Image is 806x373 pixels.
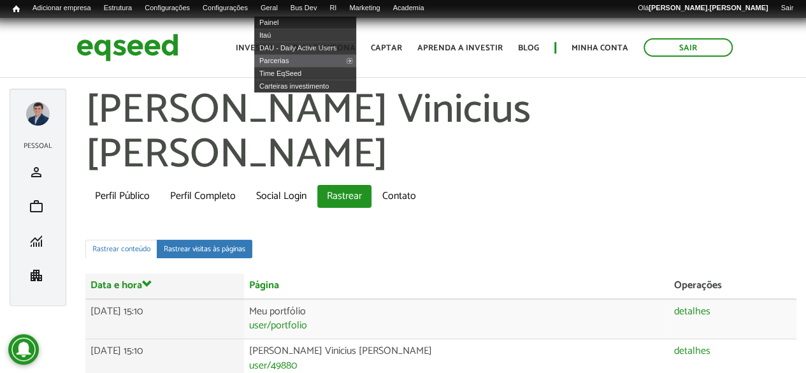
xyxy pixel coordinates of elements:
h1: [PERSON_NAME] Vinicius [PERSON_NAME] [85,89,796,179]
a: Geral [254,3,284,13]
span: Início [13,4,20,13]
span: person [29,165,44,180]
a: Olá[PERSON_NAME].[PERSON_NAME] [631,3,774,13]
a: detalhes [674,346,710,356]
a: person [20,165,56,180]
li: Meu perfil [17,155,59,189]
span: monitoring [29,233,44,249]
h2: Pessoal [17,142,59,150]
a: Adicionar empresa [26,3,97,13]
a: Contato [373,185,426,208]
a: work [20,199,56,214]
a: Rastrear [317,185,371,208]
a: Academia [386,3,430,13]
a: Sair [774,3,800,13]
td: Meu portfólio [244,299,669,339]
a: Perfil Público [85,185,159,208]
li: Minha empresa [17,258,59,293]
a: Painel [254,16,356,29]
a: Captar [371,44,402,52]
a: apartment [20,268,56,283]
strong: [PERSON_NAME].[PERSON_NAME] [649,4,768,11]
a: Rastrear conteúdo [85,240,157,258]
a: Investir [236,44,273,52]
a: Página [249,281,279,291]
a: Aprenda a investir [417,44,503,52]
a: Perfil Completo [161,185,245,208]
th: Operações [669,274,796,299]
a: Marketing [343,3,386,13]
li: Meu portfólio [17,189,59,224]
img: EqSeed [76,31,178,64]
a: monitoring [20,233,56,249]
a: Início [6,3,26,15]
a: Rastrear visitas às páginas [157,240,252,258]
a: user/portfolio [249,321,307,331]
a: Minha conta [572,44,628,52]
a: detalhes [674,307,710,317]
span: work [29,199,44,214]
a: Social Login [247,185,316,208]
span: apartment [29,268,44,283]
li: Minhas rodadas de investimento [17,224,59,258]
a: Configurações [138,3,196,13]
a: RI [323,3,343,13]
a: Blog [518,44,539,52]
a: Expandir menu [26,102,50,126]
a: Sair [644,38,733,57]
a: Configurações [196,3,254,13]
a: Data e hora [90,279,152,291]
a: user/49880 [249,361,297,371]
a: Estrutura [97,3,139,13]
td: [DATE] 15:10 [85,299,244,339]
a: Bus Dev [284,3,324,13]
